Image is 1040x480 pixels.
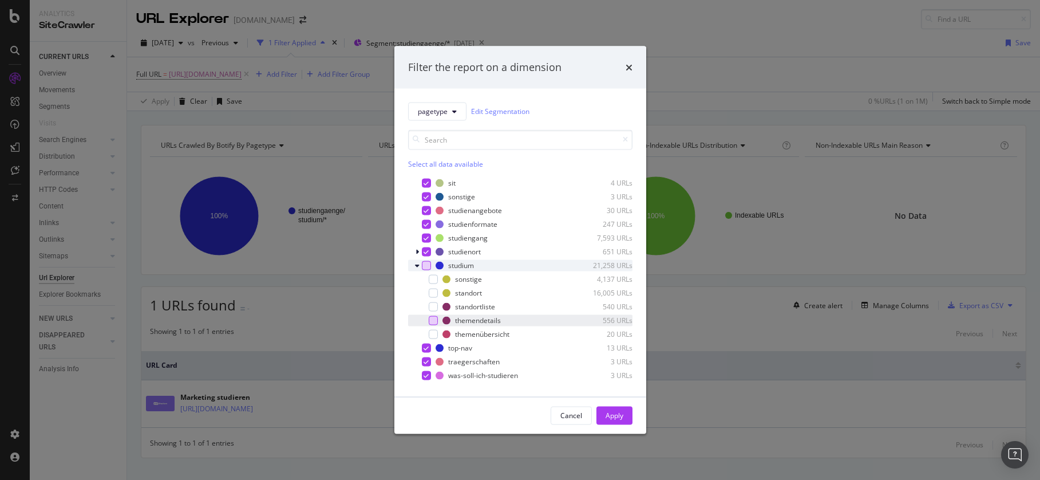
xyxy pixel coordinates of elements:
div: Filter the report on a dimension [408,60,561,75]
div: times [626,60,632,75]
div: 7,593 URLs [576,233,632,243]
a: Edit Segmentation [471,105,529,117]
div: Select all data available [408,159,632,168]
div: 13 URLs [576,343,632,353]
div: studienort [448,247,481,257]
div: 21,258 URLs [576,261,632,270]
div: standort [455,288,482,298]
div: modal [394,46,646,434]
div: standortliste [455,302,495,312]
div: studienangebote [448,206,502,215]
div: sit [448,178,456,188]
div: 30 URLs [576,206,632,215]
div: Open Intercom Messenger [1001,441,1029,469]
div: 556 URLs [576,316,632,325]
div: sonstige [455,274,482,284]
div: was-soll-ich-studieren [448,371,518,380]
div: 20 URLs [576,329,632,339]
div: 247 URLs [576,219,632,229]
div: studiengang [448,233,488,243]
div: 651 URLs [576,247,632,257]
div: studienformate [448,219,497,229]
div: 3 URLs [576,371,632,380]
div: 3 URLs [576,357,632,367]
div: themenübersicht [455,329,509,339]
div: 16,005 URLs [576,288,632,298]
div: Apply [606,411,623,420]
button: pagetype [408,102,466,120]
div: themendetails [455,316,501,325]
input: Search [408,129,632,149]
div: 4,137 URLs [576,274,632,284]
div: studium [448,261,474,270]
button: Apply [596,406,632,424]
div: 4 URLs [576,178,632,188]
span: pagetype [418,107,448,116]
div: 540 URLs [576,302,632,312]
div: 3 URLs [576,192,632,202]
div: traegerschaften [448,357,500,367]
div: sonstige [448,192,475,202]
div: top-nav [448,343,472,353]
div: Cancel [560,411,582,420]
button: Cancel [551,406,592,424]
